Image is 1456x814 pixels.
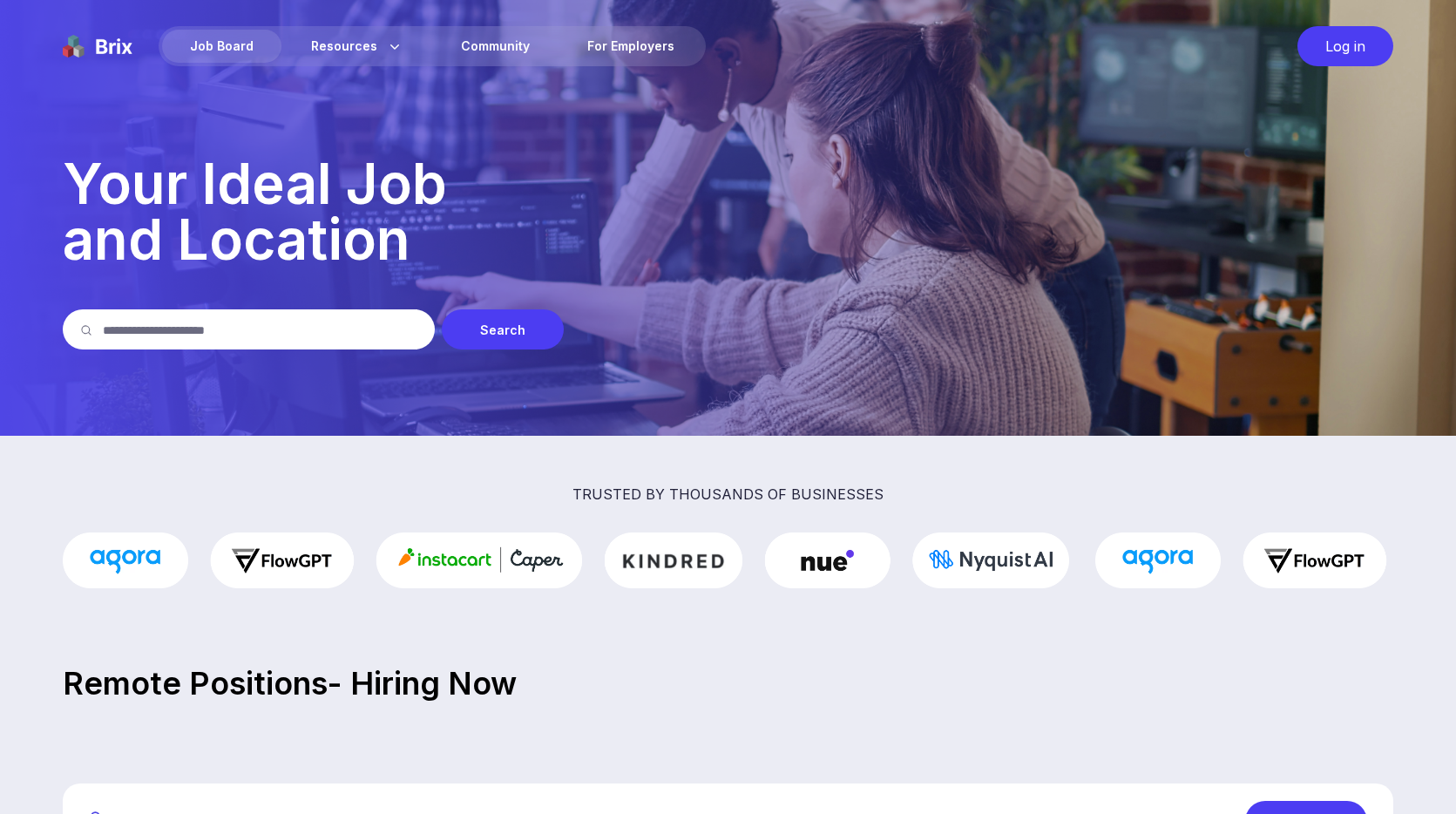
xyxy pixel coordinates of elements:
div: Search [442,309,564,349]
div: Resources [283,30,431,63]
a: For Employers [559,30,702,63]
div: Log in [1297,26,1393,66]
p: Your Ideal Job and Location [63,156,1393,268]
a: Log in [1289,26,1393,66]
a: Community [433,30,558,63]
div: Job Board [162,30,281,63]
